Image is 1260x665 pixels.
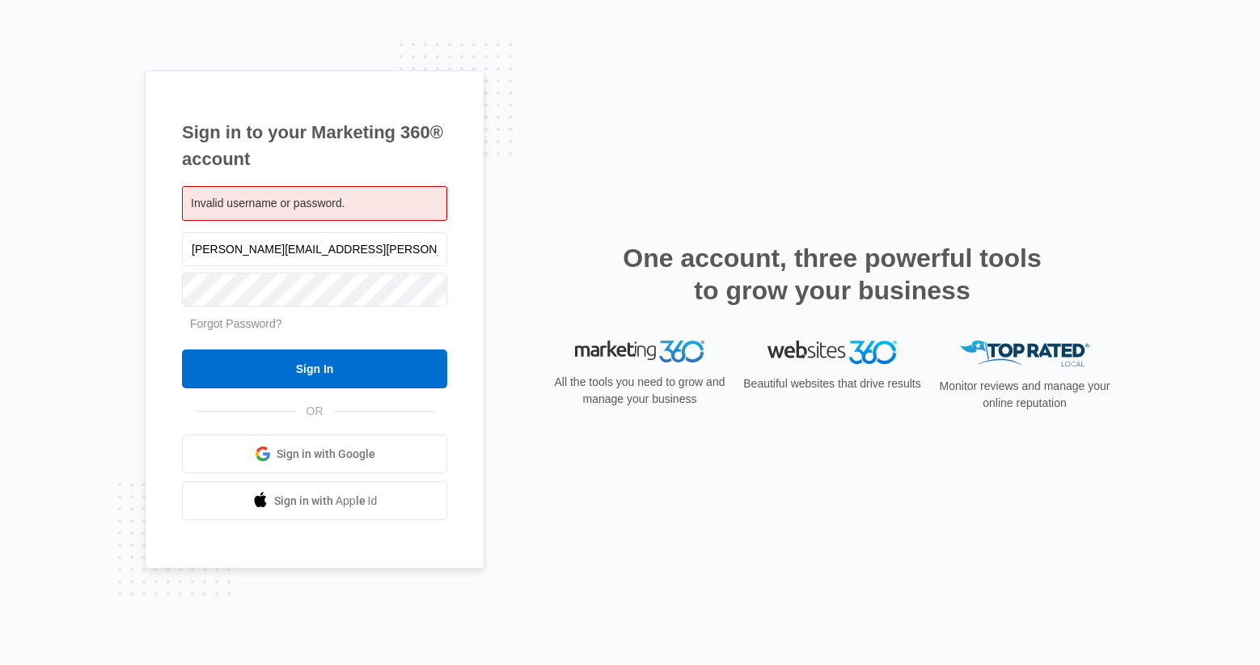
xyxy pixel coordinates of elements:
[575,341,704,363] img: Marketing 360
[295,403,335,420] span: OR
[182,232,447,266] input: Email
[182,119,447,172] h1: Sign in to your Marketing 360® account
[549,374,730,408] p: All the tools you need to grow and manage your business
[190,317,282,330] a: Forgot Password?
[277,446,375,463] span: Sign in with Google
[274,493,378,510] span: Sign in with Apple Id
[191,197,345,210] span: Invalid username or password.
[182,434,447,473] a: Sign in with Google
[618,242,1046,307] h2: One account, three powerful tools to grow your business
[767,341,897,364] img: Websites 360
[182,481,447,520] a: Sign in with Apple Id
[934,378,1115,412] p: Monitor reviews and manage your online reputation
[742,375,923,392] p: Beautiful websites that drive results
[960,341,1089,367] img: Top Rated Local
[182,349,447,388] input: Sign In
